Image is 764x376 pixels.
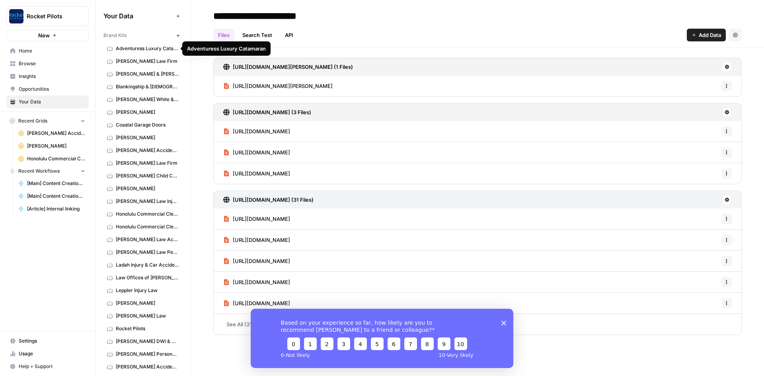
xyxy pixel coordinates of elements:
button: New [6,29,89,41]
span: Honolulu Commercial Cleaning [116,210,179,218]
iframe: Survey from AirOps [251,309,513,368]
a: Honolulu Commercial Cleaning [103,220,183,233]
span: [PERSON_NAME] Accident Attorneys [27,130,85,137]
span: [PERSON_NAME] Personal Injury & Car Accident Lawyer [116,351,179,358]
span: [URL][DOMAIN_NAME][PERSON_NAME] [233,82,333,90]
span: [URL][DOMAIN_NAME] [233,215,290,223]
span: New [38,31,50,39]
a: [PERSON_NAME] [103,297,183,310]
a: [PERSON_NAME] [15,140,89,152]
a: [PERSON_NAME] [103,182,183,195]
span: [Main] Content Creation Article [27,180,85,187]
span: Help + Support [19,363,85,370]
a: [PERSON_NAME] Child Custody & Divorce Attorneys [103,169,183,182]
span: [PERSON_NAME] Law [116,312,179,320]
a: Coastal Garage Doors [103,119,183,131]
a: [Main] Content Creation Article [15,177,89,190]
span: [PERSON_NAME] [27,142,85,150]
a: [URL][DOMAIN_NAME] [223,293,290,314]
a: [PERSON_NAME] Accident Attorneys [103,144,183,157]
span: [URL][DOMAIN_NAME] [233,257,290,265]
a: [Main] Content Creation Brief [15,190,89,203]
button: Add Data [687,29,726,41]
a: Honolulu Commercial Cleaning [15,152,89,165]
span: Coastal Garage Doors [116,121,179,129]
span: [PERSON_NAME] [116,134,179,141]
button: Recent Workflows [6,165,89,177]
span: Ladah Injury & Car Accident Lawyers [GEOGRAPHIC_DATA] [116,261,179,269]
a: [PERSON_NAME] Law Injury & Car Accident Lawyers [103,195,183,208]
img: Rocket Pilots Logo [9,9,23,23]
span: Blankingship & [DEMOGRAPHIC_DATA] [116,83,179,90]
a: Honolulu Commercial Cleaning [103,208,183,220]
h3: [URL][DOMAIN_NAME][PERSON_NAME] (1 Files) [233,63,353,71]
span: [URL][DOMAIN_NAME] [233,148,290,156]
a: Files [213,29,234,41]
span: Browse [19,60,85,67]
a: Rocket Pilots [103,322,183,335]
a: [PERSON_NAME] [103,106,183,119]
a: Your Data [6,95,89,108]
a: Settings [6,335,89,347]
a: [PERSON_NAME] Law Firm [103,55,183,68]
a: [PERSON_NAME] Law Personal Injury & Car Accident Lawyer [103,246,183,259]
a: API [280,29,298,41]
a: Leppler Injury Law [103,284,183,297]
a: [PERSON_NAME] Law Accident Attorneys [103,233,183,246]
a: Ladah Injury & Car Accident Lawyers [GEOGRAPHIC_DATA] [103,259,183,271]
div: Adventuress Luxury Catamaran [187,45,266,53]
button: Help + Support [6,360,89,373]
button: Recent Grids [6,115,89,127]
a: [PERSON_NAME] Personal Injury & Car Accident Lawyer [103,348,183,360]
span: Rocket Pilots [27,12,75,20]
a: [URL][DOMAIN_NAME] (31 Files) [223,191,314,208]
span: Honolulu Commercial Cleaning [116,223,179,230]
a: [PERSON_NAME] Law Firm [103,157,183,169]
span: [PERSON_NAME] Accident Attorneys [116,363,179,370]
a: [URL][DOMAIN_NAME] [223,251,290,271]
a: [URL][DOMAIN_NAME] [223,142,290,163]
a: Adventuress Luxury Catamaran [103,42,183,55]
h3: [URL][DOMAIN_NAME] (31 Files) [233,196,314,204]
a: [URL][DOMAIN_NAME] [223,272,290,292]
a: [Article] Internal linking [15,203,89,215]
span: Recent Grids [18,117,47,125]
span: [URL][DOMAIN_NAME] [233,299,290,307]
span: [PERSON_NAME] Law Injury & Car Accident Lawyers [116,198,179,205]
span: Home [19,47,85,55]
span: Usage [19,350,85,357]
a: [PERSON_NAME] & [PERSON_NAME] [US_STATE] Car Accident Lawyers [103,68,183,80]
span: [Article] Internal linking [27,205,85,212]
span: [PERSON_NAME] White & [PERSON_NAME] [116,96,179,103]
a: Search Test [238,29,277,41]
a: [PERSON_NAME] Law [103,310,183,322]
span: Opportunities [19,86,85,93]
a: See All (31) [213,314,742,335]
h3: [URL][DOMAIN_NAME] (3 Files) [233,108,311,116]
span: Insights [19,73,85,80]
a: [PERSON_NAME] Accident Attorneys [15,127,89,140]
span: [PERSON_NAME] [116,185,179,192]
a: Opportunities [6,83,89,95]
span: [PERSON_NAME] Law Firm [116,58,179,65]
span: [PERSON_NAME] Accident Attorneys [116,147,179,154]
a: Home [6,45,89,57]
span: Rocket Pilots [116,325,179,332]
a: Law Offices of [PERSON_NAME] [103,271,183,284]
span: Honolulu Commercial Cleaning [27,155,85,162]
span: Leppler Injury Law [116,287,179,294]
span: [PERSON_NAME] [116,300,179,307]
a: [URL][DOMAIN_NAME] (3 Files) [223,103,311,121]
